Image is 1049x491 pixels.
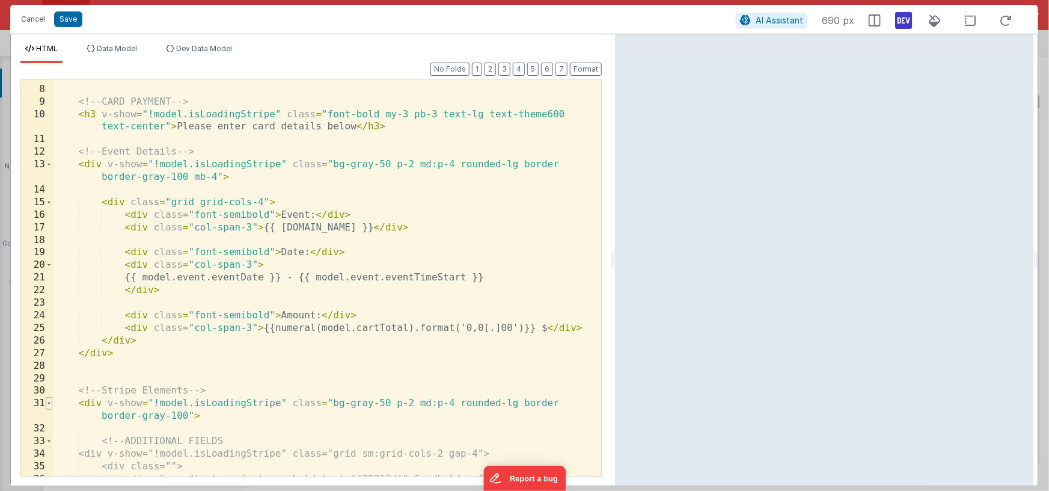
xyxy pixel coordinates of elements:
[21,259,53,271] div: 20
[21,133,53,146] div: 11
[21,196,53,209] div: 15
[21,360,53,372] div: 28
[21,347,53,360] div: 27
[21,322,53,335] div: 25
[21,435,53,448] div: 33
[21,246,53,259] div: 19
[555,63,567,76] button: 7
[21,96,53,108] div: 9
[97,44,137,53] span: Data Model
[21,422,53,435] div: 32
[756,15,803,25] span: AI Assistant
[570,63,602,76] button: Format
[21,83,53,96] div: 8
[472,63,482,76] button: 1
[822,13,854,28] span: 690 px
[483,466,566,491] iframe: Marker.io feedback button
[21,335,53,347] div: 26
[21,372,53,385] div: 29
[36,44,58,53] span: HTML
[21,309,53,322] div: 24
[21,184,53,196] div: 14
[736,13,807,28] button: AI Assistant
[21,158,53,184] div: 13
[21,209,53,221] div: 16
[498,63,510,76] button: 3
[21,297,53,309] div: 23
[485,63,496,76] button: 2
[21,234,53,247] div: 18
[513,63,525,76] button: 4
[21,384,53,397] div: 30
[21,271,53,284] div: 21
[527,63,539,76] button: 5
[15,11,51,28] button: Cancel
[21,460,53,473] div: 35
[430,63,469,76] button: No Folds
[176,44,232,53] span: Dev Data Model
[54,11,82,27] button: Save
[541,63,553,76] button: 6
[21,448,53,460] div: 34
[21,284,53,297] div: 22
[21,397,53,422] div: 31
[21,108,53,134] div: 10
[21,221,53,234] div: 17
[21,146,53,158] div: 12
